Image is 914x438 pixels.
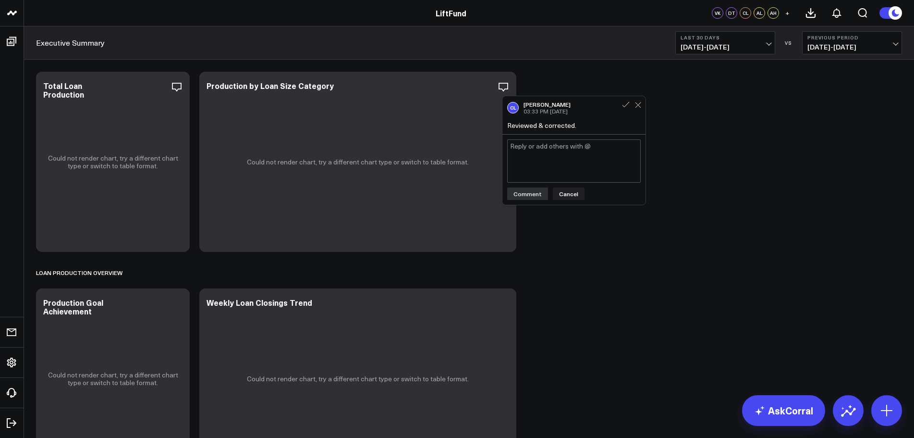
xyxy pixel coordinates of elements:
b: Last 30 Days [681,35,770,40]
div: Production Goal Achievement [43,297,103,316]
div: Loan Production Overview [36,262,122,284]
div: DT [726,7,737,19]
span: 03:33 PM [DATE] [524,107,568,115]
div: CL [507,102,519,113]
button: Last 30 Days[DATE]-[DATE] [675,31,775,54]
div: CL [740,7,751,19]
div: AL [754,7,765,19]
div: Production by Loan Size Category [207,80,334,91]
a: Executive Summary [36,38,105,48]
p: Could not render chart, try a different chart type or switch to table format. [247,158,469,166]
div: Weekly Loan Closings Trend [207,297,312,308]
div: Reviewed & corrected. [507,122,641,129]
b: Previous Period [807,35,897,40]
p: Could not render chart, try a different chart type or switch to table format. [247,375,469,383]
div: AH [768,7,779,19]
button: Previous Period[DATE]-[DATE] [802,31,902,54]
button: Comment [507,188,548,200]
button: + [781,7,793,19]
p: Could not render chart, try a different chart type or switch to table format. [46,371,180,387]
div: Total Loan Production [43,80,84,100]
a: AskCorral [742,395,825,426]
div: VS [780,40,797,46]
button: Cancel [553,188,585,200]
div: [PERSON_NAME] [524,101,571,108]
span: + [785,10,790,16]
a: LiftFund [436,8,466,18]
div: VK [712,7,723,19]
span: [DATE] - [DATE] [681,43,770,51]
span: [DATE] - [DATE] [807,43,897,51]
p: Could not render chart, try a different chart type or switch to table format. [46,154,180,170]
